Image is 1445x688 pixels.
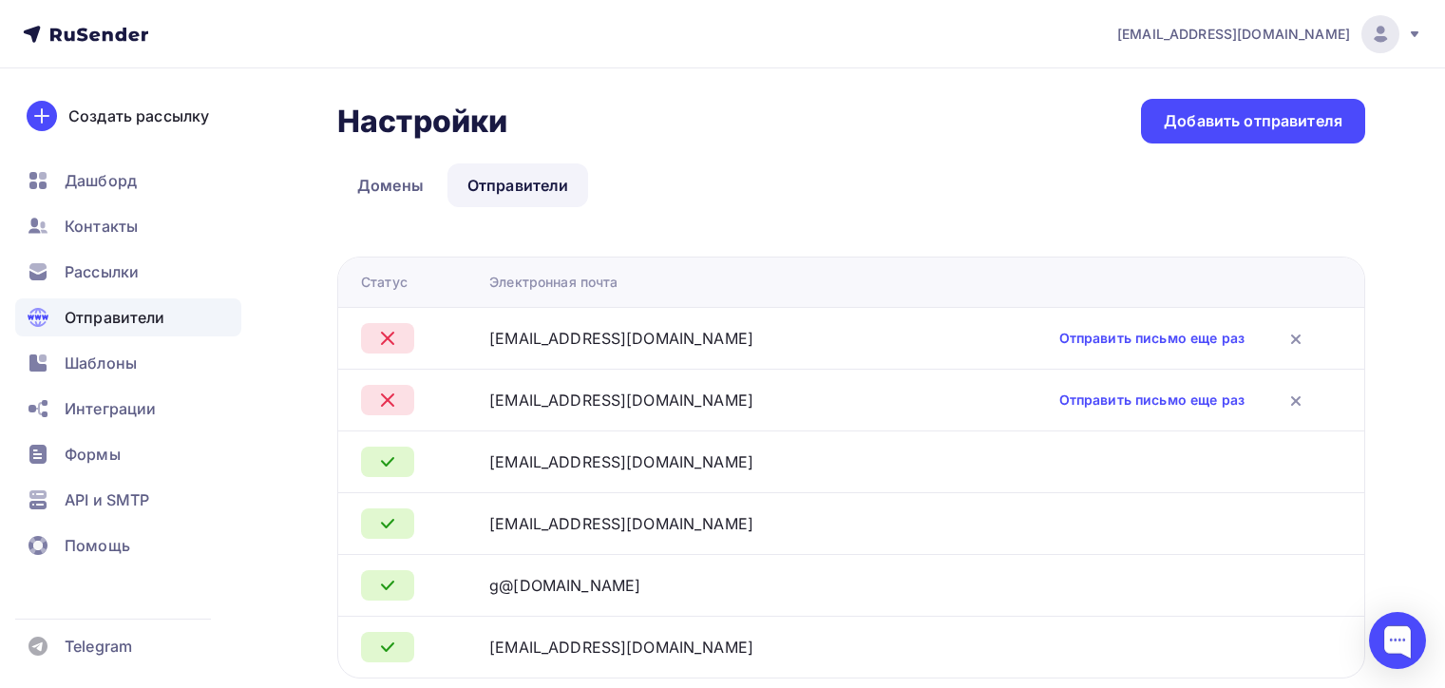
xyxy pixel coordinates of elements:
[489,327,753,350] div: [EMAIL_ADDRESS][DOMAIN_NAME]
[1059,391,1245,410] a: Отправить письмо еще раз
[15,298,241,336] a: Отправители
[15,253,241,291] a: Рассылки
[489,273,618,292] div: Электронная почта
[489,450,753,473] div: [EMAIL_ADDRESS][DOMAIN_NAME]
[337,163,444,207] a: Домены
[65,215,138,238] span: Контакты
[361,273,408,292] div: Статус
[1117,25,1350,44] span: [EMAIL_ADDRESS][DOMAIN_NAME]
[1117,15,1422,53] a: [EMAIL_ADDRESS][DOMAIN_NAME]
[489,574,640,597] div: g@[DOMAIN_NAME]
[65,397,156,420] span: Интеграции
[65,488,149,511] span: API и SMTP
[65,534,130,557] span: Помощь
[65,352,137,374] span: Шаблоны
[447,163,589,207] a: Отправители
[65,635,132,658] span: Telegram
[489,389,753,411] div: [EMAIL_ADDRESS][DOMAIN_NAME]
[1059,329,1245,348] a: Отправить письмо еще раз
[1164,110,1342,132] div: Добавить отправителя
[337,103,507,141] h2: Настройки
[15,207,241,245] a: Контакты
[65,169,137,192] span: Дашборд
[15,435,241,473] a: Формы
[65,306,165,329] span: Отправители
[15,344,241,382] a: Шаблоны
[65,260,139,283] span: Рассылки
[489,512,753,535] div: [EMAIL_ADDRESS][DOMAIN_NAME]
[489,636,753,659] div: [EMAIL_ADDRESS][DOMAIN_NAME]
[15,162,241,200] a: Дашборд
[65,443,121,466] span: Формы
[68,105,209,127] div: Создать рассылку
